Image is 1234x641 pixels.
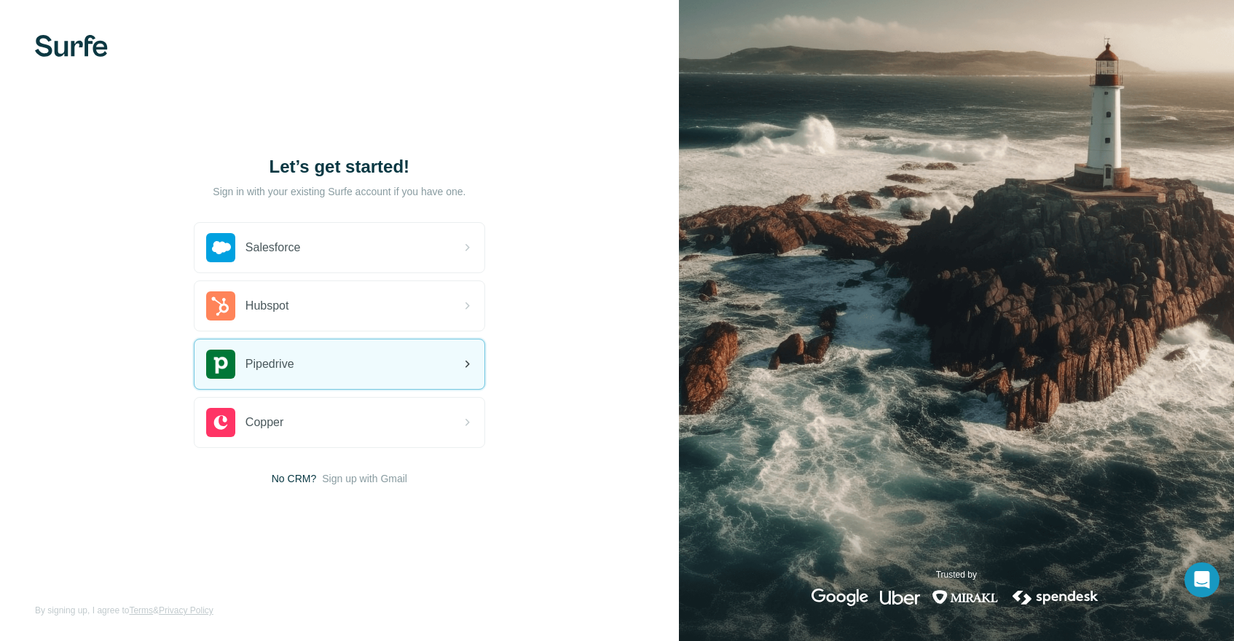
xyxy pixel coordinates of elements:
a: Terms [129,605,153,616]
img: google's logo [811,589,868,606]
span: Salesforce [245,239,301,256]
img: mirakl's logo [932,589,999,606]
span: Pipedrive [245,355,294,373]
img: salesforce's logo [206,233,235,262]
button: Sign up with Gmail [322,471,407,486]
span: Copper [245,414,283,431]
span: Hubspot [245,297,289,315]
a: Privacy Policy [159,605,213,616]
p: Trusted by [936,568,977,581]
img: uber's logo [880,589,920,606]
div: Open Intercom Messenger [1184,562,1219,597]
h1: Let’s get started! [194,155,485,178]
span: By signing up, I agree to & [35,604,213,617]
img: pipedrive's logo [206,350,235,379]
img: hubspot's logo [206,291,235,320]
img: copper's logo [206,408,235,437]
p: Sign in with your existing Surfe account if you have one. [213,184,465,199]
img: Surfe's logo [35,35,108,57]
img: spendesk's logo [1010,589,1101,606]
span: No CRM? [272,471,316,486]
